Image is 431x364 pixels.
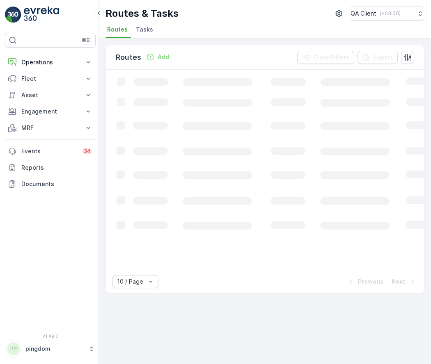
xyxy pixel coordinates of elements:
img: logo [5,7,21,23]
button: MRF [5,120,96,136]
p: Add [158,53,169,61]
a: Reports [5,159,96,176]
button: Clear Filters [297,51,354,64]
p: Routes & Tasks [105,7,179,20]
button: Next [391,277,417,287]
p: Operations [21,58,79,66]
img: logo_light-DOdMpM7g.png [24,7,59,23]
div: PP [7,342,20,355]
p: ( +03:00 ) [380,10,401,17]
a: Events34 [5,143,96,159]
p: ⌘B [82,37,90,43]
span: v 1.49.3 [5,334,96,339]
p: Reports [21,164,92,172]
button: Previous [346,277,384,287]
button: Export [358,51,398,64]
span: Tasks [136,25,153,34]
p: Next [392,278,405,286]
p: pingdom [25,345,84,353]
button: PPpingdom [5,340,96,357]
button: Engagement [5,103,96,120]
button: Add [143,52,172,62]
a: Documents [5,176,96,192]
p: Asset [21,91,79,99]
button: Operations [5,54,96,71]
p: Engagement [21,107,79,116]
p: Export [374,53,393,61]
button: Fleet [5,71,96,87]
p: 34 [84,148,91,155]
p: QA Client [351,9,376,18]
p: MRF [21,124,79,132]
p: Clear Filters [314,53,349,61]
button: QA Client(+03:00) [351,7,424,20]
span: Routes [107,25,128,34]
p: Fleet [21,75,79,83]
p: Routes [116,52,141,63]
p: Previous [358,278,383,286]
p: Events [21,147,77,155]
p: Documents [21,180,92,188]
button: Asset [5,87,96,103]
